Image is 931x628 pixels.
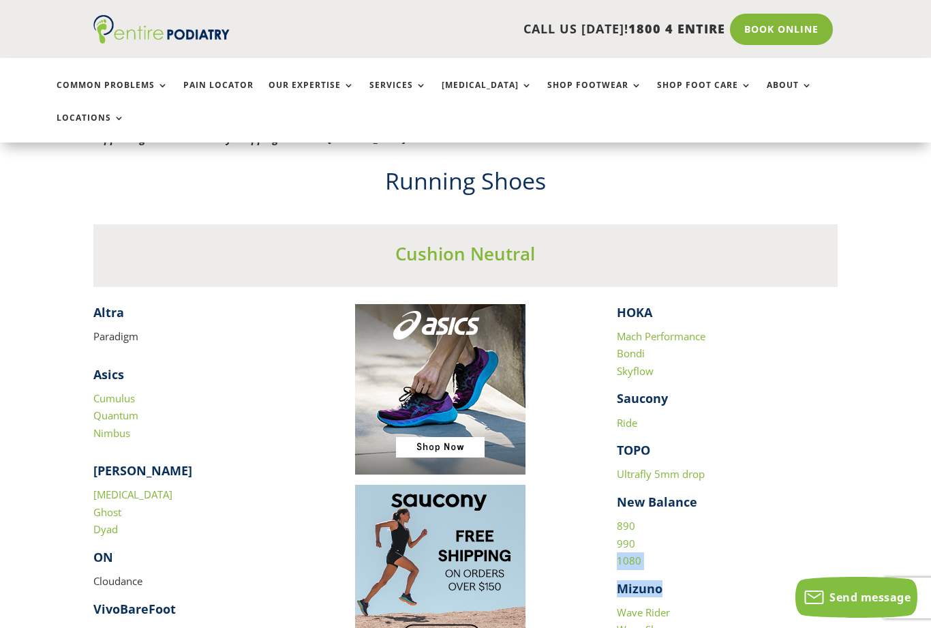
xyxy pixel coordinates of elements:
a: [MEDICAL_DATA] [93,488,172,501]
p: CALL US [DATE]! [262,20,725,38]
a: [MEDICAL_DATA] [442,80,532,110]
a: Nimbus [93,426,130,440]
a: Our Expertise [269,80,354,110]
span: 1800 4 ENTIRE [628,20,725,37]
img: logo (1) [93,15,230,44]
p: Paradigm [93,328,314,346]
a: Skyflow [617,364,654,378]
strong: [PERSON_NAME] [93,462,192,479]
a: 1080 [617,554,641,567]
strong: Altra [93,304,124,320]
strong: TOPO [617,442,650,458]
a: Mach Performance [617,329,705,343]
a: Book Online [730,14,833,45]
a: Pain Locator [183,80,254,110]
strong: Asics [93,366,124,383]
h2: Running Shoes [93,165,838,205]
a: Shop Footwear [547,80,642,110]
span: Send message [829,590,911,605]
h3: Cushion Neutral [93,241,838,273]
a: Wave Rider [617,605,670,619]
strong: HOKA [617,304,652,320]
a: Entire Podiatry [93,33,230,46]
a: Ride [617,416,637,430]
a: About [767,80,812,110]
a: Quantum [93,408,138,422]
strong: Mizuno [617,580,662,597]
img: Image to click to buy ASIC shoes online [355,304,525,475]
a: Ultrafly 5mm drop [617,467,705,481]
a: Ghost [93,505,121,519]
a: Shop Foot Care [657,80,752,110]
strong: VivoBareFoot [93,601,176,617]
strong: ON [93,549,113,565]
a: Locations [57,113,125,143]
a: Common Problems [57,80,168,110]
button: Send message [795,577,917,618]
h4: ​ [93,304,314,328]
a: Services [369,80,427,110]
a: 990 [617,537,635,550]
p: Cloudance [93,573,314,601]
a: Dyad [93,522,118,536]
a: Bondi [617,346,645,360]
a: Cumulus [93,391,135,405]
strong: New Balance [617,494,697,510]
strong: Saucony [617,390,668,406]
a: 890 [617,519,635,533]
